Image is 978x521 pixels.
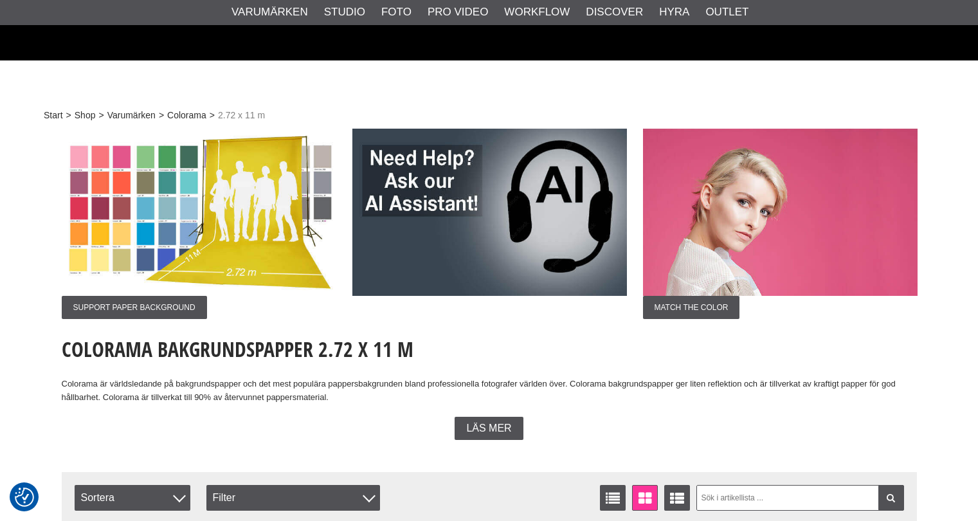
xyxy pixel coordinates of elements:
[632,485,658,511] a: Fönstervisning
[218,109,265,122] span: 2.72 x 11 m
[705,4,748,21] a: Outlet
[231,4,308,21] a: Varumärken
[664,485,690,511] a: Utökad listvisning
[15,486,34,509] button: Samtyckesinställningar
[428,4,488,21] a: Pro Video
[62,129,336,296] img: Annons:003 ban-colorama-272x11.jpg
[643,129,918,319] a: Annons:002 ban-colorama-272x11-001.jpgMatch the color
[206,485,380,511] div: Filter
[98,109,104,122] span: >
[466,423,511,434] span: Läs mer
[381,4,412,21] a: Foto
[62,378,917,405] p: Colorama är världsledande på bakgrundspapper och det mest populära pappersbakgrunden bland profes...
[586,4,643,21] a: Discover
[107,109,156,122] a: Varumärken
[210,109,215,122] span: >
[504,4,570,21] a: Workflow
[696,485,904,511] input: Sök i artikellista ...
[44,109,63,122] a: Start
[62,296,207,319] span: Support Paper Background
[75,485,190,511] span: Sortera
[643,296,740,319] span: Match the color
[66,109,71,122] span: >
[659,4,689,21] a: Hyra
[62,335,917,363] h1: Colorama Bakgrundspapper 2.72 x 11 m
[62,129,336,319] a: Annons:003 ban-colorama-272x11.jpgSupport Paper Background
[75,109,96,122] a: Shop
[159,109,164,122] span: >
[643,129,918,296] img: Annons:002 ban-colorama-272x11-001.jpg
[324,4,365,21] a: Studio
[15,488,34,507] img: Revisit consent button
[352,129,627,296] img: Annons:007 ban-elin-AIelin-eng.jpg
[878,485,904,511] a: Filtrera
[167,109,206,122] a: Colorama
[600,485,626,511] a: Listvisning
